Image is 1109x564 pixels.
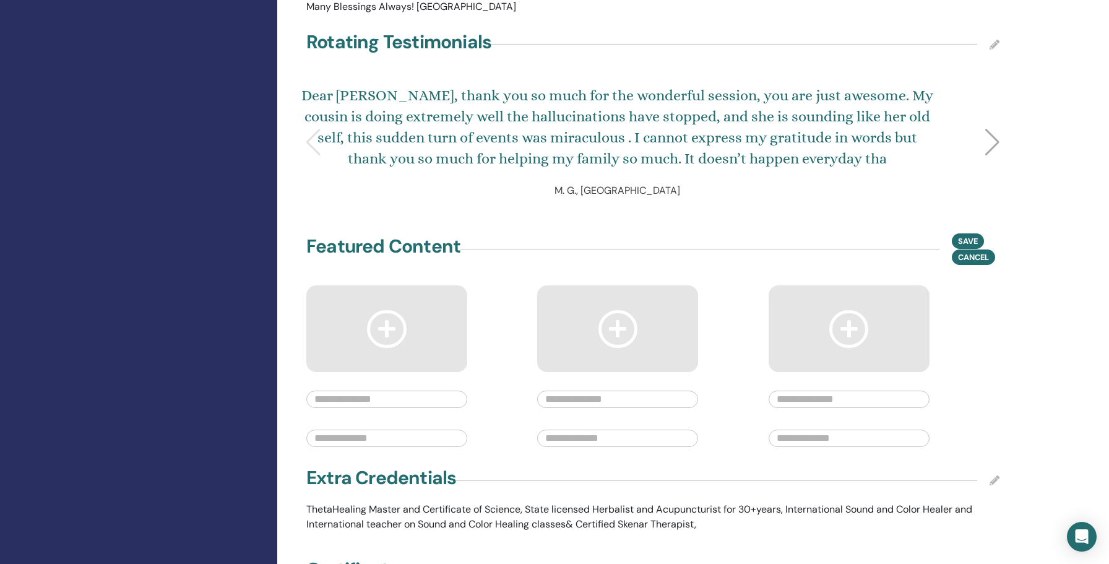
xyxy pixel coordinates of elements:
[958,252,989,262] span: Cancel
[952,233,984,249] button: Save
[299,85,936,181] div: Dear [PERSON_NAME], thank you so much for the wonderful session, you are just awesome. My cousin ...
[306,31,491,53] h4: Rotating Testimonials
[1067,522,1097,552] div: Open Intercom Messenger
[554,181,680,200] div: M. G., [GEOGRAPHIC_DATA]
[306,467,456,489] h4: Extra Credentials
[306,235,460,258] h4: Featured Content
[952,249,995,265] button: Cancel
[958,236,978,246] span: Save
[306,502,999,532] p: ThetaHealing Master and Certificate of Science, State licensed Herbalist and Acupuncturist for 30...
